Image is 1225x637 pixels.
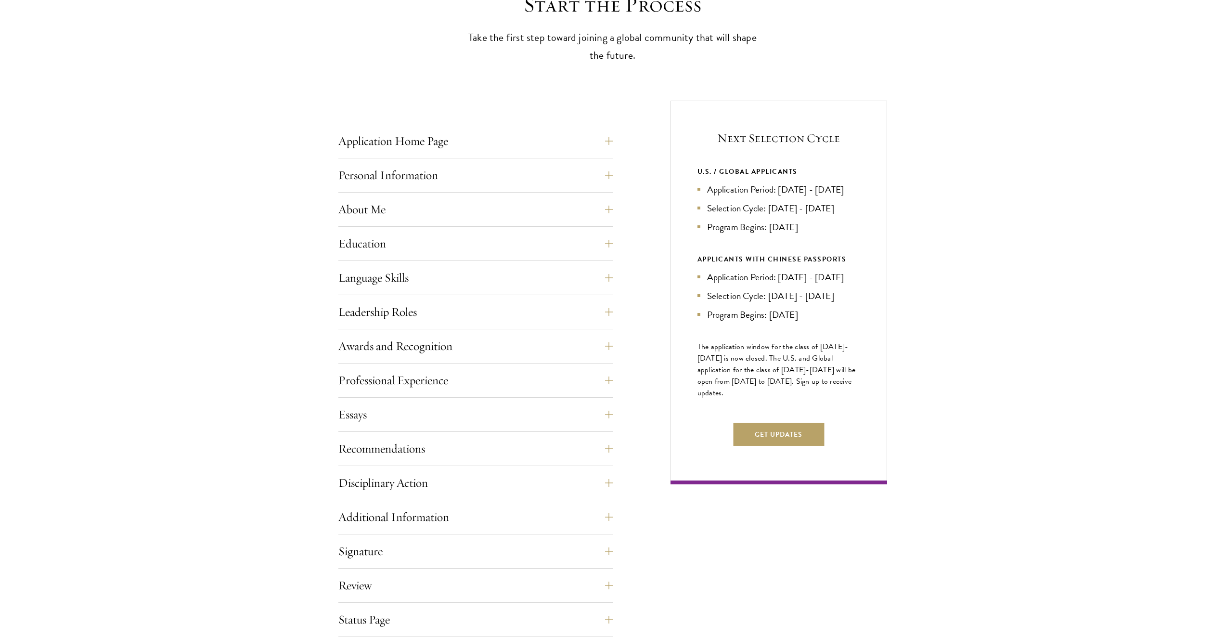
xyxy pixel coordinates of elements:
[338,471,613,494] button: Disciplinary Action
[697,289,860,303] li: Selection Cycle: [DATE] - [DATE]
[697,220,860,234] li: Program Begins: [DATE]
[338,574,613,597] button: Review
[338,198,613,221] button: About Me
[338,164,613,187] button: Personal Information
[697,341,856,399] span: The application window for the class of [DATE]-[DATE] is now closed. The U.S. and Global applicat...
[338,506,613,529] button: Additional Information
[697,270,860,284] li: Application Period: [DATE] - [DATE]
[338,369,613,392] button: Professional Experience
[697,166,860,178] div: U.S. / GLOBAL APPLICANTS
[697,201,860,215] li: Selection Cycle: [DATE] - [DATE]
[733,423,824,446] button: Get Updates
[338,266,613,289] button: Language Skills
[338,403,613,426] button: Essays
[338,335,613,358] button: Awards and Recognition
[338,232,613,255] button: Education
[697,182,860,196] li: Application Period: [DATE] - [DATE]
[338,540,613,563] button: Signature
[338,130,613,153] button: Application Home Page
[697,308,860,322] li: Program Begins: [DATE]
[464,29,762,65] p: Take the first step toward joining a global community that will shape the future.
[338,608,613,631] button: Status Page
[338,300,613,324] button: Leadership Roles
[338,437,613,460] button: Recommendations
[697,130,860,146] h5: Next Selection Cycle
[697,253,860,265] div: APPLICANTS WITH CHINESE PASSPORTS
